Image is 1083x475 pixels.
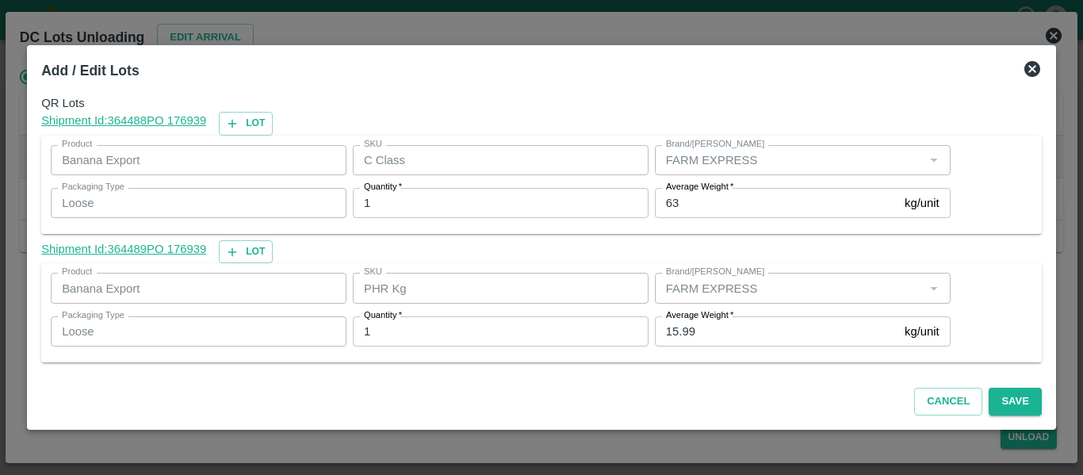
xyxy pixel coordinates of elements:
[660,278,920,298] input: Create Brand/Marka
[364,309,402,322] label: Quantity
[914,388,982,416] button: Cancel
[62,309,124,322] label: Packaging Type
[666,266,764,278] label: Brand/[PERSON_NAME]
[989,388,1041,416] button: Save
[666,138,764,151] label: Brand/[PERSON_NAME]
[905,194,939,212] p: kg/unit
[62,138,92,151] label: Product
[62,266,92,278] label: Product
[41,94,1042,112] span: QR Lots
[364,181,402,193] label: Quantity
[660,150,920,170] input: Create Brand/Marka
[905,323,939,340] p: kg/unit
[219,112,273,135] button: Lot
[62,181,124,193] label: Packaging Type
[41,63,139,79] b: Add / Edit Lots
[666,309,733,322] label: Average Weight
[666,181,733,193] label: Average Weight
[41,240,206,263] a: Shipment Id:364489PO 176939
[364,266,382,278] label: SKU
[41,112,206,135] a: Shipment Id:364488PO 176939
[364,138,382,151] label: SKU
[219,240,273,263] button: Lot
